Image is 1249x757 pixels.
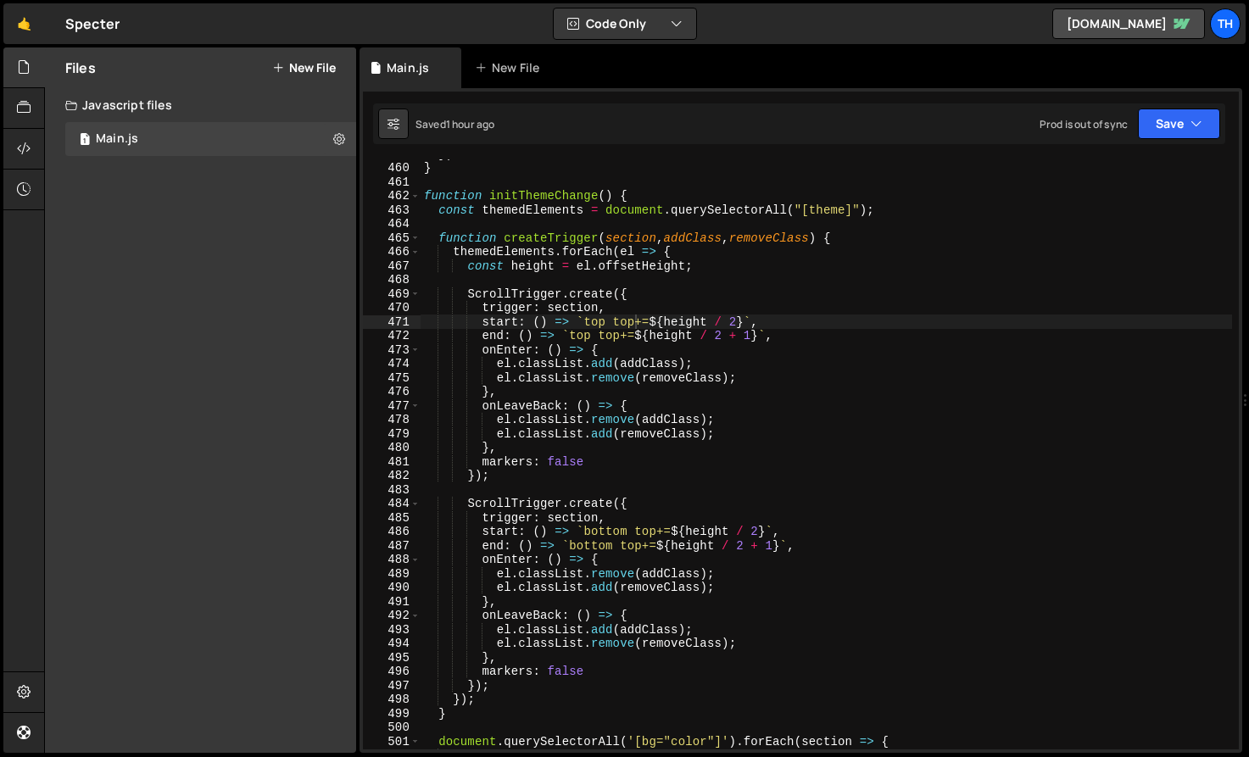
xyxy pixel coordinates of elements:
[363,441,421,455] div: 480
[272,61,336,75] button: New File
[363,707,421,721] div: 499
[363,231,421,246] div: 465
[363,567,421,582] div: 489
[80,134,90,148] span: 1
[446,117,495,131] div: 1 hour ago
[363,483,421,498] div: 483
[363,189,421,203] div: 462
[65,58,96,77] h2: Files
[363,735,421,749] div: 501
[363,665,421,679] div: 496
[363,651,421,665] div: 495
[363,315,421,330] div: 471
[45,88,356,122] div: Javascript files
[363,203,421,218] div: 463
[363,217,421,231] div: 464
[363,175,421,190] div: 461
[1052,8,1205,39] a: [DOMAIN_NAME]
[363,609,421,623] div: 492
[363,287,421,302] div: 469
[1210,8,1241,39] a: Th
[363,721,421,735] div: 500
[363,273,421,287] div: 468
[363,413,421,427] div: 478
[363,623,421,637] div: 493
[363,679,421,693] div: 497
[554,8,696,39] button: Code Only
[363,245,421,259] div: 466
[3,3,45,44] a: 🤙
[363,637,421,651] div: 494
[363,539,421,554] div: 487
[363,329,421,343] div: 472
[475,59,546,76] div: New File
[363,301,421,315] div: 470
[96,131,138,147] div: Main.js
[415,117,494,131] div: Saved
[363,343,421,358] div: 473
[363,259,421,274] div: 467
[363,553,421,567] div: 488
[1138,109,1220,139] button: Save
[65,14,120,34] div: Specter
[363,693,421,707] div: 498
[363,385,421,399] div: 476
[363,497,421,511] div: 484
[363,511,421,526] div: 485
[387,59,429,76] div: Main.js
[363,357,421,371] div: 474
[363,581,421,595] div: 490
[363,427,421,442] div: 479
[363,455,421,470] div: 481
[363,469,421,483] div: 482
[363,525,421,539] div: 486
[363,595,421,609] div: 491
[1040,117,1128,131] div: Prod is out of sync
[363,161,421,175] div: 460
[363,371,421,386] div: 475
[65,122,356,156] div: 16840/46037.js
[363,399,421,414] div: 477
